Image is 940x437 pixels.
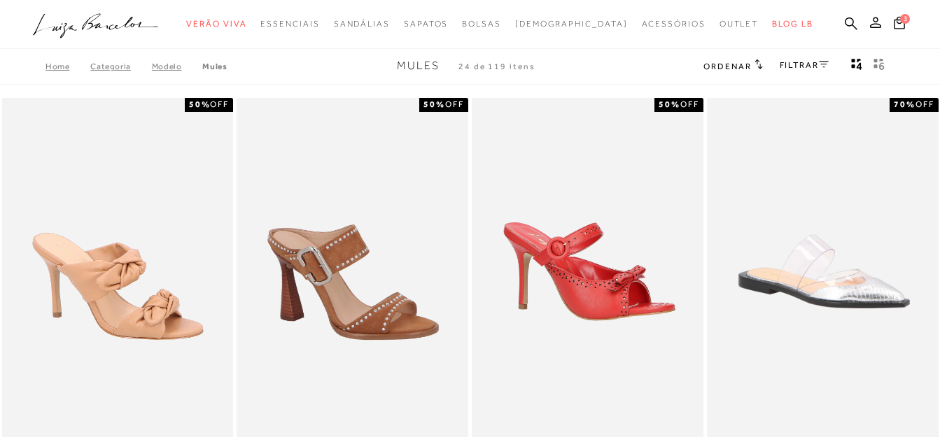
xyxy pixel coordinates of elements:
[45,62,90,71] a: Home
[462,11,501,37] a: noSubCategoriesText
[202,62,227,71] a: Mules
[894,99,916,109] strong: 70%
[642,11,706,37] a: noSubCategoriesText
[900,14,910,24] span: 3
[397,59,440,72] span: Mules
[772,11,813,37] a: BLOG LB
[659,99,680,109] strong: 50%
[703,62,751,71] span: Ordenar
[916,99,934,109] span: OFF
[847,57,867,76] button: Mostrar 4 produtos por linha
[445,99,464,109] span: OFF
[890,15,909,34] button: 3
[720,19,759,29] span: Outlet
[210,99,229,109] span: OFF
[780,60,829,70] a: FILTRAR
[515,11,628,37] a: noSubCategoriesText
[334,11,390,37] a: noSubCategoriesText
[152,62,203,71] a: Modelo
[90,62,151,71] a: Categoria
[260,11,319,37] a: noSubCategoriesText
[458,62,535,71] span: 24 de 119 itens
[462,19,501,29] span: Bolsas
[642,19,706,29] span: Acessórios
[772,19,813,29] span: BLOG LB
[186,19,246,29] span: Verão Viva
[260,19,319,29] span: Essenciais
[720,11,759,37] a: noSubCategoriesText
[869,57,889,76] button: gridText6Desc
[515,19,628,29] span: [DEMOGRAPHIC_DATA]
[404,11,448,37] a: noSubCategoriesText
[186,11,246,37] a: noSubCategoriesText
[404,19,448,29] span: Sapatos
[423,99,445,109] strong: 50%
[189,99,211,109] strong: 50%
[334,19,390,29] span: Sandálias
[680,99,699,109] span: OFF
